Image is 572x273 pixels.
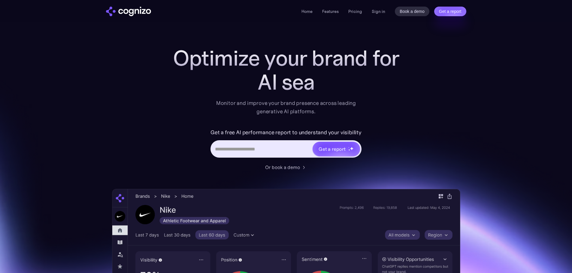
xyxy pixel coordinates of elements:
[212,99,360,116] div: Monitor and improve your brand presence across leading generative AI platforms.
[348,147,349,148] img: star
[434,7,466,16] a: Get a report
[106,7,151,16] img: cognizo logo
[301,9,313,14] a: Home
[210,128,362,161] form: Hero URL Input Form
[319,145,346,153] div: Get a report
[265,164,307,171] a: Or book a demo
[348,9,362,14] a: Pricing
[210,128,362,137] label: Get a free AI performance report to understand your visibility
[322,9,339,14] a: Features
[166,70,406,94] div: AI sea
[265,164,300,171] div: Or book a demo
[395,7,429,16] a: Book a demo
[106,7,151,16] a: home
[348,149,350,151] img: star
[312,141,361,157] a: Get a reportstarstarstar
[372,8,385,15] a: Sign in
[166,46,406,70] h1: Optimize your brand for
[350,147,354,150] img: star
